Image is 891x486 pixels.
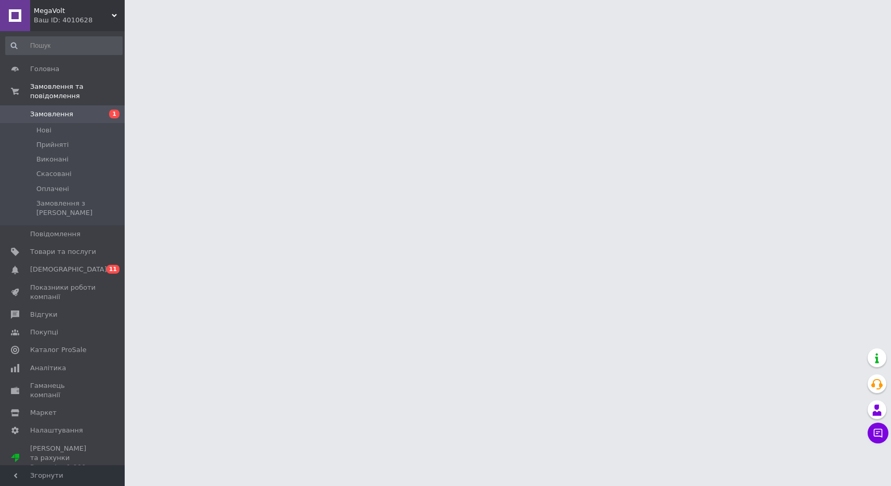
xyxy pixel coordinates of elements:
span: Маркет [30,408,57,417]
span: Замовлення та повідомлення [30,82,125,101]
span: Гаманець компанії [30,381,96,400]
span: Нові [36,126,51,135]
input: Пошук [5,36,123,55]
span: Показники роботи компанії [30,283,96,302]
span: Покупці [30,328,58,337]
span: Повідомлення [30,230,81,239]
span: Відгуки [30,310,57,319]
span: Замовлення з [PERSON_NAME] [36,199,122,218]
span: Каталог ProSale [30,345,86,355]
span: Замовлення [30,110,73,119]
span: [DEMOGRAPHIC_DATA] [30,265,107,274]
span: 11 [107,265,119,274]
span: Аналітика [30,363,66,373]
span: Оплачені [36,184,69,194]
span: Налаштування [30,426,83,435]
span: MegaVolt [34,6,112,16]
span: Головна [30,64,59,74]
span: 1 [109,110,119,118]
div: Prom мікс 1 000 [30,463,96,472]
span: Скасовані [36,169,72,179]
div: Ваш ID: 4010628 [34,16,125,25]
button: Чат з покупцем [868,423,888,443]
span: Виконані [36,155,69,164]
span: Прийняті [36,140,69,150]
span: Товари та послуги [30,247,96,256]
span: [PERSON_NAME] та рахунки [30,444,96,473]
